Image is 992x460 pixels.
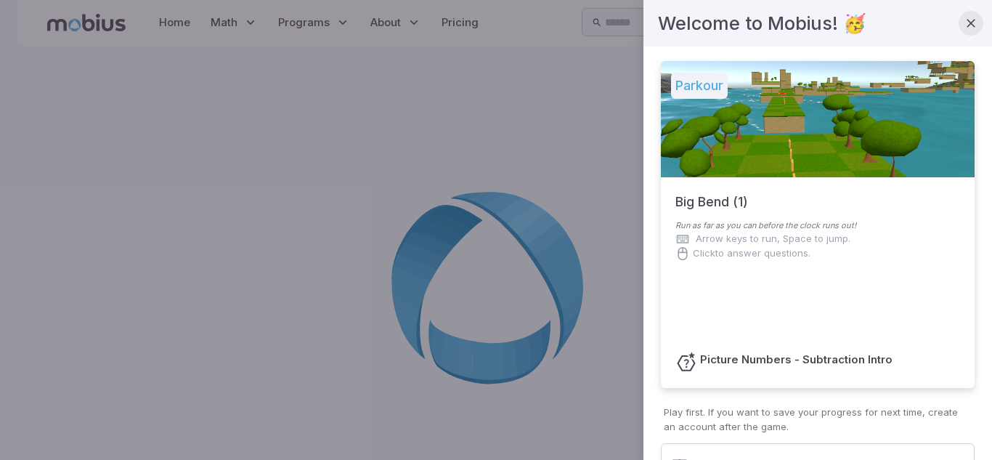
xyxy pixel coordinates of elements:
p: Click to answer questions. [693,246,810,261]
p: Arrow keys to run, Space to jump. [696,232,850,246]
h4: Welcome to Mobius! 🥳 [658,9,866,38]
p: Play first. If you want to save your progress for next time, create an account after the game. [664,405,972,435]
h5: Big Bend (1) [675,177,748,212]
p: Run as far as you can before the clock runs out! [675,219,960,232]
h5: Parkour [671,73,728,99]
h6: Picture Numbers - Subtraction Intro [700,352,893,368]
